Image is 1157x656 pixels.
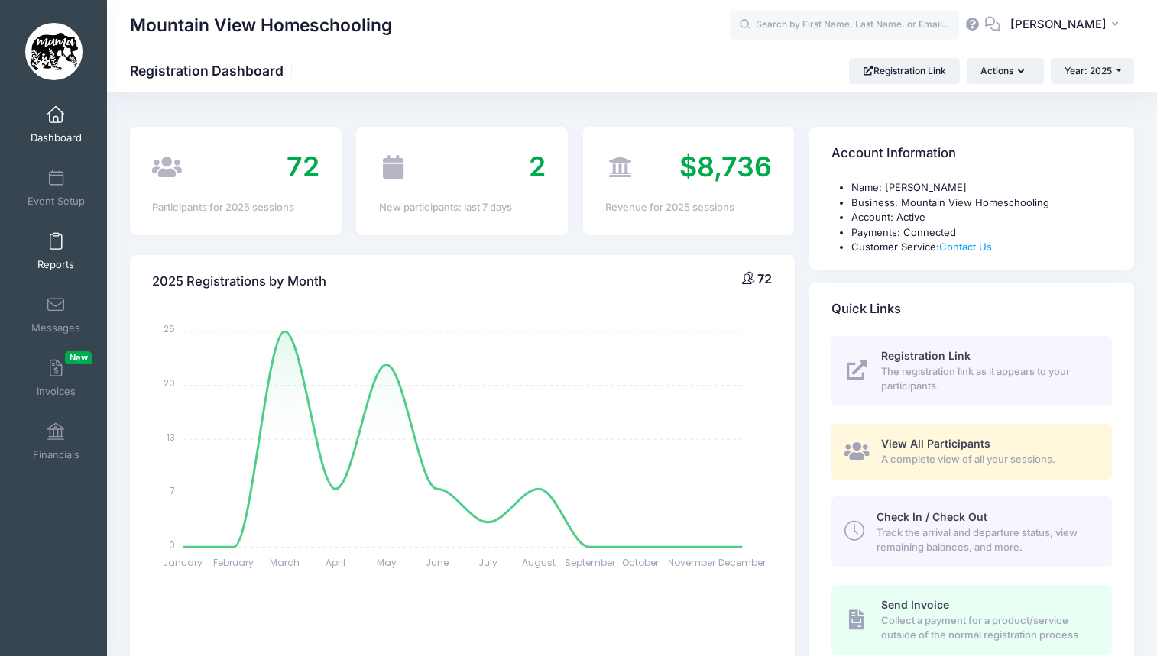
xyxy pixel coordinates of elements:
tspan: December [719,556,767,569]
li: Account: Active [851,210,1112,225]
a: Check In / Check Out Track the arrival and departure status, view remaining balances, and more. [831,496,1112,567]
span: Reports [37,258,74,271]
span: [PERSON_NAME] [1010,16,1107,33]
input: Search by First Name, Last Name, or Email... [730,10,959,40]
li: Name: [PERSON_NAME] [851,180,1112,196]
li: Customer Service: [851,240,1112,255]
span: 72 [757,271,772,286]
span: Check In / Check Out [877,510,987,523]
span: Track the arrival and departure status, view remaining balances, and more. [877,525,1094,555]
tspan: April [326,556,345,569]
tspan: July [478,556,497,569]
tspan: September [565,556,616,569]
span: Invoices [37,385,76,398]
button: [PERSON_NAME] [1000,8,1134,43]
span: Financials [33,448,79,461]
button: Year: 2025 [1051,58,1134,84]
a: Reports [20,225,92,278]
h4: Account Information [831,132,956,176]
tspan: 0 [170,538,176,551]
span: The registration link as it appears to your participants. [881,364,1094,394]
span: 72 [287,150,319,183]
tspan: 7 [170,484,176,497]
button: Actions [967,58,1043,84]
li: Payments: Connected [851,225,1112,241]
span: 2 [529,150,546,183]
tspan: 20 [164,376,176,389]
span: Dashboard [31,131,82,144]
tspan: May [377,556,397,569]
span: Send Invoice [881,598,949,611]
a: Send Invoice Collect a payment for a product/service outside of the normal registration process [831,585,1112,655]
li: Business: Mountain View Homeschooling [851,196,1112,211]
tspan: October [622,556,660,569]
h1: Mountain View Homeschooling [130,8,392,43]
tspan: 26 [164,322,176,335]
h4: 2025 Registrations by Month [152,260,326,303]
span: $8,736 [679,150,772,183]
tspan: February [214,556,254,569]
a: Contact Us [939,241,992,253]
span: A complete view of all your sessions. [881,452,1094,467]
tspan: March [270,556,300,569]
a: Registration Link [849,58,960,84]
a: Event Setup [20,161,92,215]
div: Revenue for 2025 sessions [605,200,772,215]
span: Event Setup [28,195,85,208]
span: Collect a payment for a product/service outside of the normal registration process [881,613,1094,643]
div: Participants for 2025 sessions [152,200,319,215]
a: Financials [20,415,92,468]
span: New [65,351,92,364]
a: Messages [20,288,92,341]
tspan: June [426,556,449,569]
tspan: January [164,556,203,569]
a: Dashboard [20,98,92,151]
h1: Registration Dashboard [130,63,297,79]
img: Mountain View Homeschooling [25,23,83,80]
tspan: 13 [167,430,176,443]
a: Registration Link The registration link as it appears to your participants. [831,336,1112,406]
h4: Quick Links [831,287,901,331]
a: View All Participants A complete view of all your sessions. [831,424,1112,480]
span: Registration Link [881,349,971,362]
div: New participants: last 7 days [379,200,546,215]
tspan: August [522,556,556,569]
tspan: November [668,556,716,569]
span: Year: 2025 [1065,65,1112,76]
span: Messages [31,322,80,334]
a: InvoicesNew [20,351,92,405]
span: View All Participants [881,437,990,450]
